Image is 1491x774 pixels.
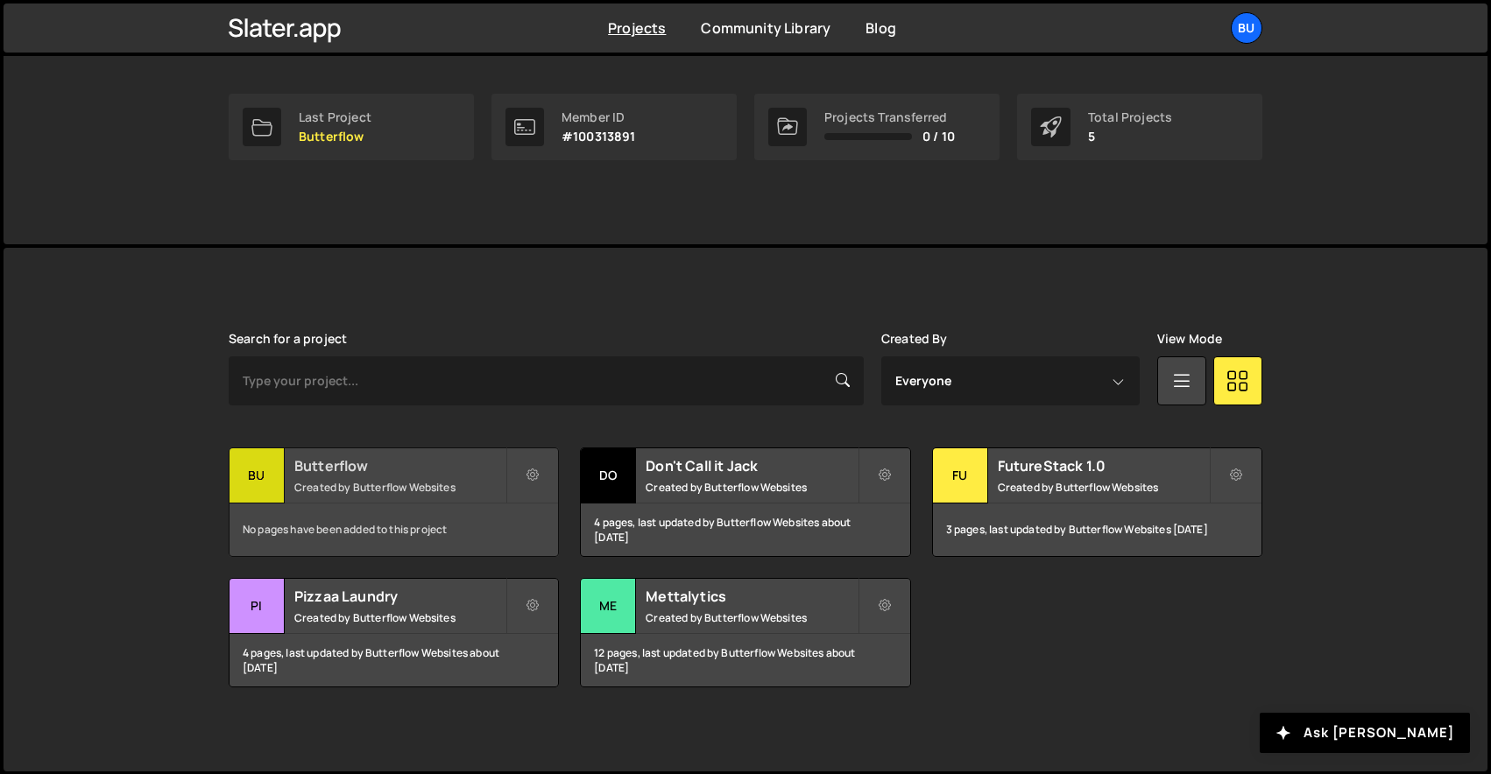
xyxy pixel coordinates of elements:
a: Fu FutureStack 1.0 Created by Butterflow Websites 3 pages, last updated by Butterflow Websites [D... [932,447,1262,557]
label: Created By [881,332,948,346]
span: 0 / 10 [922,130,955,144]
a: Bu Butterflow Created by Butterflow Websites No pages have been added to this project [229,447,559,557]
p: #100313891 [562,130,636,144]
small: Created by Butterflow Websites [294,610,505,625]
a: Pi Pizzaa Laundry Created by Butterflow Websites 4 pages, last updated by Butterflow Websites abo... [229,578,559,687]
a: Last Project Butterflow [229,94,474,160]
small: Created by Butterflow Websites [998,480,1209,495]
div: 3 pages, last updated by Butterflow Websites [DATE] [933,503,1261,556]
small: Created by Butterflow Websites [646,480,857,495]
div: No pages have been added to this project [230,503,558,556]
h2: Don't Call it Jack [646,456,857,475]
div: Fu [933,448,988,503]
h2: Pizzaa Laundry [294,587,505,606]
a: Me Mettalytics Created by Butterflow Websites 12 pages, last updated by Butterflow Websites about... [580,578,910,687]
div: Member ID [562,110,636,124]
div: Bu [230,448,285,503]
h2: FutureStack 1.0 [998,456,1209,475]
div: 4 pages, last updated by Butterflow Websites about [DATE] [230,634,558,686]
label: Search for a project [229,332,347,346]
div: Last Project [299,110,371,124]
p: 5 [1088,130,1172,144]
div: Me [581,579,636,634]
a: Community Library [701,18,830,38]
div: Pi [230,579,285,634]
input: Type your project... [229,356,864,405]
a: Bu [1231,12,1262,44]
a: Do Don't Call it Jack Created by Butterflow Websites 4 pages, last updated by Butterflow Websites... [580,447,910,557]
div: 12 pages, last updated by Butterflow Websites about [DATE] [581,634,909,686]
h2: Mettalytics [646,587,857,606]
div: Projects Transferred [824,110,955,124]
button: Ask [PERSON_NAME] [1260,713,1470,753]
p: Butterflow [299,130,371,144]
div: Total Projects [1088,110,1172,124]
a: Blog [866,18,896,38]
label: View Mode [1157,332,1222,346]
small: Created by Butterflow Websites [646,610,857,625]
h2: Butterflow [294,456,505,475]
div: 4 pages, last updated by Butterflow Websites about [DATE] [581,503,909,556]
a: Projects [608,18,666,38]
div: Do [581,448,636,503]
small: Created by Butterflow Websites [294,480,505,495]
